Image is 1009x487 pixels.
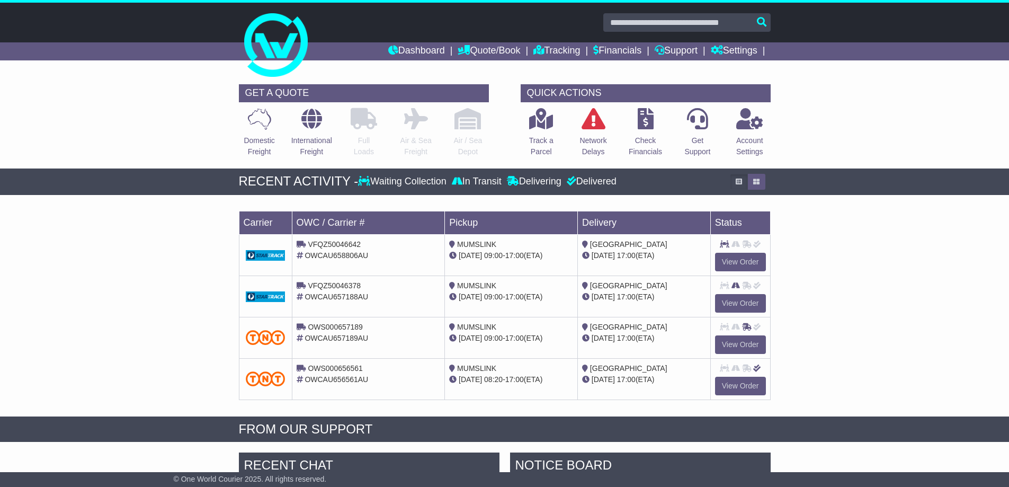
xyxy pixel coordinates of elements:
span: [GEOGRAPHIC_DATA] [590,281,667,290]
td: Status [710,211,770,234]
span: [DATE] [459,251,482,260]
td: OWC / Carrier # [292,211,445,234]
div: - (ETA) [449,374,573,385]
div: Delivering [504,176,564,188]
span: 17:00 [505,334,524,342]
a: Settings [711,42,757,60]
span: 17:00 [505,293,524,301]
span: [DATE] [459,375,482,384]
span: 17:00 [617,293,636,301]
p: Network Delays [579,135,606,157]
span: 09:00 [484,334,503,342]
p: Air / Sea Depot [454,135,483,157]
div: In Transit [449,176,504,188]
span: MUMSLINK [457,240,496,249]
p: Get Support [684,135,710,157]
div: - (ETA) [449,333,573,344]
span: 17:00 [617,375,636,384]
a: Tracking [533,42,580,60]
a: Dashboard [388,42,445,60]
span: [DATE] [592,251,615,260]
div: Waiting Collection [358,176,449,188]
a: GetSupport [684,108,711,163]
span: VFQZ50046378 [308,281,361,290]
img: GetCarrierServiceDarkLogo [246,250,285,261]
span: [DATE] [592,334,615,342]
a: AccountSettings [736,108,764,163]
span: OWS000656561 [308,364,363,373]
div: (ETA) [582,333,706,344]
span: VFQZ50046642 [308,240,361,249]
img: TNT_Domestic.png [246,371,285,386]
a: NetworkDelays [579,108,607,163]
a: Quote/Book [458,42,520,60]
span: [GEOGRAPHIC_DATA] [590,364,667,373]
div: (ETA) [582,291,706,303]
span: OWCAU656561AU [305,375,368,384]
p: Full Loads [351,135,377,157]
p: Account Settings [736,135,763,157]
td: Delivery [577,211,710,234]
div: RECENT CHAT [239,453,499,481]
a: Support [655,42,698,60]
span: [GEOGRAPHIC_DATA] [590,240,667,249]
span: 08:20 [484,375,503,384]
span: [DATE] [459,293,482,301]
td: Carrier [239,211,292,234]
a: Financials [593,42,641,60]
span: 17:00 [505,375,524,384]
a: CheckFinancials [628,108,663,163]
p: International Freight [291,135,332,157]
p: Check Financials [629,135,662,157]
div: FROM OUR SUPPORT [239,422,771,437]
a: View Order [715,377,766,395]
a: InternationalFreight [291,108,333,163]
p: Domestic Freight [244,135,274,157]
div: - (ETA) [449,250,573,261]
div: QUICK ACTIONS [521,84,771,102]
p: Track a Parcel [529,135,553,157]
span: MUMSLINK [457,364,496,373]
a: Track aParcel [529,108,554,163]
span: OWCAU657188AU [305,293,368,301]
span: 09:00 [484,251,503,260]
div: RECENT ACTIVITY - [239,174,359,189]
div: (ETA) [582,250,706,261]
div: NOTICE BOARD [510,453,771,481]
img: TNT_Domestic.png [246,330,285,344]
span: MUMSLINK [457,323,496,331]
div: GET A QUOTE [239,84,489,102]
span: 17:00 [617,334,636,342]
span: OWS000657189 [308,323,363,331]
a: View Order [715,253,766,271]
span: MUMSLINK [457,281,496,290]
div: (ETA) [582,374,706,385]
span: [DATE] [592,375,615,384]
p: Air & Sea Freight [400,135,432,157]
span: 17:00 [505,251,524,260]
span: [DATE] [459,334,482,342]
div: - (ETA) [449,291,573,303]
span: 09:00 [484,293,503,301]
span: [DATE] [592,293,615,301]
span: OWCAU658806AU [305,251,368,260]
a: DomesticFreight [243,108,275,163]
a: View Order [715,294,766,313]
td: Pickup [445,211,578,234]
span: OWCAU657189AU [305,334,368,342]
span: 17:00 [617,251,636,260]
span: © One World Courier 2025. All rights reserved. [174,475,327,483]
img: GetCarrierServiceDarkLogo [246,291,285,302]
span: [GEOGRAPHIC_DATA] [590,323,667,331]
a: View Order [715,335,766,354]
div: Delivered [564,176,617,188]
